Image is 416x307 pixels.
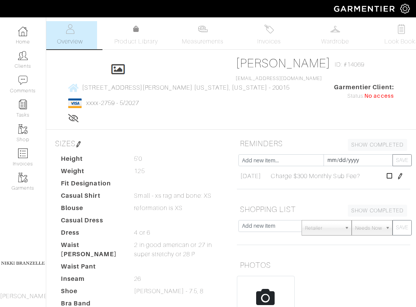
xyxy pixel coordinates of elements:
[257,37,281,46] span: Invoices
[134,240,225,259] span: 2 in good american or 27 in super stretchy or 28 P
[238,220,302,232] input: Add new item
[364,92,394,100] span: No access
[236,56,331,70] a: [PERSON_NAME]
[134,228,150,237] span: 4 or 6
[237,136,410,151] h5: REMINDERS
[43,21,97,49] a: Overview
[55,167,128,179] dt: Weight
[55,191,128,204] dt: Casual Shirt
[330,2,400,15] img: garmentier-logo-header-white-b43fb05a5012e4ada735d5af1a66efaba907eab6374d6393d1fbf88cb4ef424d.png
[355,220,382,236] span: Needs Now
[334,83,394,92] span: Garmentier Client:
[65,24,75,34] img: basicinfo-40fd8af6dae0f16599ec9e87c0ef1c0a1fdea2edbe929e3d69a839185d80c458.svg
[305,220,341,236] span: Retailer
[236,76,322,81] a: [EMAIL_ADDRESS][DOMAIN_NAME]
[82,84,290,91] span: [STREET_ADDRESS][PERSON_NAME] [US_STATE], [US_STATE] - 20015
[237,257,410,273] h5: PHOTOS
[308,21,362,49] a: Wardrobe
[18,100,28,109] img: reminder-icon-8004d30b9f0a5d33ae49ab947aed9ed385cf756f9e5892f1edd6e32f2345188e.png
[55,274,128,287] dt: Inseam
[134,287,203,296] span: [PERSON_NAME] - 7.5, 8
[134,204,183,213] span: reformation is XS
[18,27,28,36] img: dashboard-icon-dbcd8f5a0b271acd01030246c82b418ddd0df26cd7fceb0bd07c9910d44c42f6.png
[68,83,290,92] a: [STREET_ADDRESS][PERSON_NAME] [US_STATE], [US_STATE] - 20015
[68,98,82,108] img: visa-934b35602734be37eb7d5d7e5dbcd2044c359bf20a24dc3361ca3fa54326a8a7.png
[55,262,128,274] dt: Waist Pant
[397,24,406,34] img: todo-9ac3debb85659649dc8f770b8b6100bb5dab4b48dedcbae339e5042a72dfd3cc.svg
[18,75,28,85] img: comment-icon-a0a6a9ef722e966f86d9cbdc48e553b5cf19dbc54f86b18d962a5391bc8f6eb6.png
[330,24,340,34] img: wardrobe-487a4870c1b7c33e795ec22d11cfc2ed9d08956e64fb3008fe2437562e282088.svg
[134,191,211,200] span: Small - xs rag and bone: XS
[18,148,28,158] img: orders-icon-0abe47150d42831381b5fb84f609e132dff9fe21cb692f30cb5eec754e2cba89.png
[109,25,163,46] a: Product Library
[238,154,324,166] input: Add new item...
[348,205,407,217] a: SHOW COMPLETED
[264,24,274,34] img: orders-27d20c2124de7fd6de4e0e44c1d41de31381a507db9b33961299e4e07d508b8c.svg
[237,202,410,217] h5: SHOPPING LIST
[176,21,230,49] a: Measurements
[86,100,139,107] a: xxxx-2759 - 5/2027
[348,139,407,151] a: SHOW COMPLETED
[271,172,360,181] span: Charge $300 Monthly Sub Fee?
[75,141,82,147] img: pen-cf24a1663064a2ec1b9c1bd2387e9de7a2fa800b781884d57f21acf72779bad2.png
[242,21,296,49] a: Invoices
[321,37,349,46] span: Wardrobe
[393,220,412,235] button: SAVE
[18,173,28,182] img: garments-icon-b7da505a4dc4fd61783c78ac3ca0ef83fa9d6f193b1c9dc38574b1d14d53ca28.png
[55,240,128,262] dt: Waist [PERSON_NAME]
[397,173,403,179] img: pen-cf24a1663064a2ec1b9c1bd2387e9de7a2fa800b781884d57f21acf72779bad2.png
[198,24,208,34] img: measurements-466bbee1fd09ba9460f595b01e5d73f9e2bff037440d3c8f018324cb6cdf7a4a.svg
[55,154,128,167] dt: Height
[55,179,128,191] dt: Fit Designation
[400,4,410,13] img: gear-icon-white-bd11855cb880d31180b6d7d6211b90ccbf57a29d726f0c71d8c61bd08dd39cc2.png
[114,37,158,46] span: Product Library
[55,216,128,228] dt: Casual Dress
[134,154,142,164] span: 5'0
[55,228,128,240] dt: Dress
[134,274,141,284] span: 26
[52,136,225,151] h5: SIZES
[393,154,412,166] button: SAVE
[335,60,365,69] span: ID: #14069
[18,124,28,134] img: garments-icon-b7da505a4dc4fd61783c78ac3ca0ef83fa9d6f193b1c9dc38574b1d14d53ca28.png
[57,37,83,46] span: Overview
[134,167,144,176] span: 125
[18,51,28,60] img: clients-icon-6bae9207a08558b7cb47a8932f037763ab4055f8c8b6bfacd5dc20c3e0201464.png
[240,172,261,181] span: [DATE]
[55,287,128,299] dt: Shoe
[334,92,394,100] div: Status:
[55,204,128,216] dt: Blouse
[182,37,224,46] span: Measurements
